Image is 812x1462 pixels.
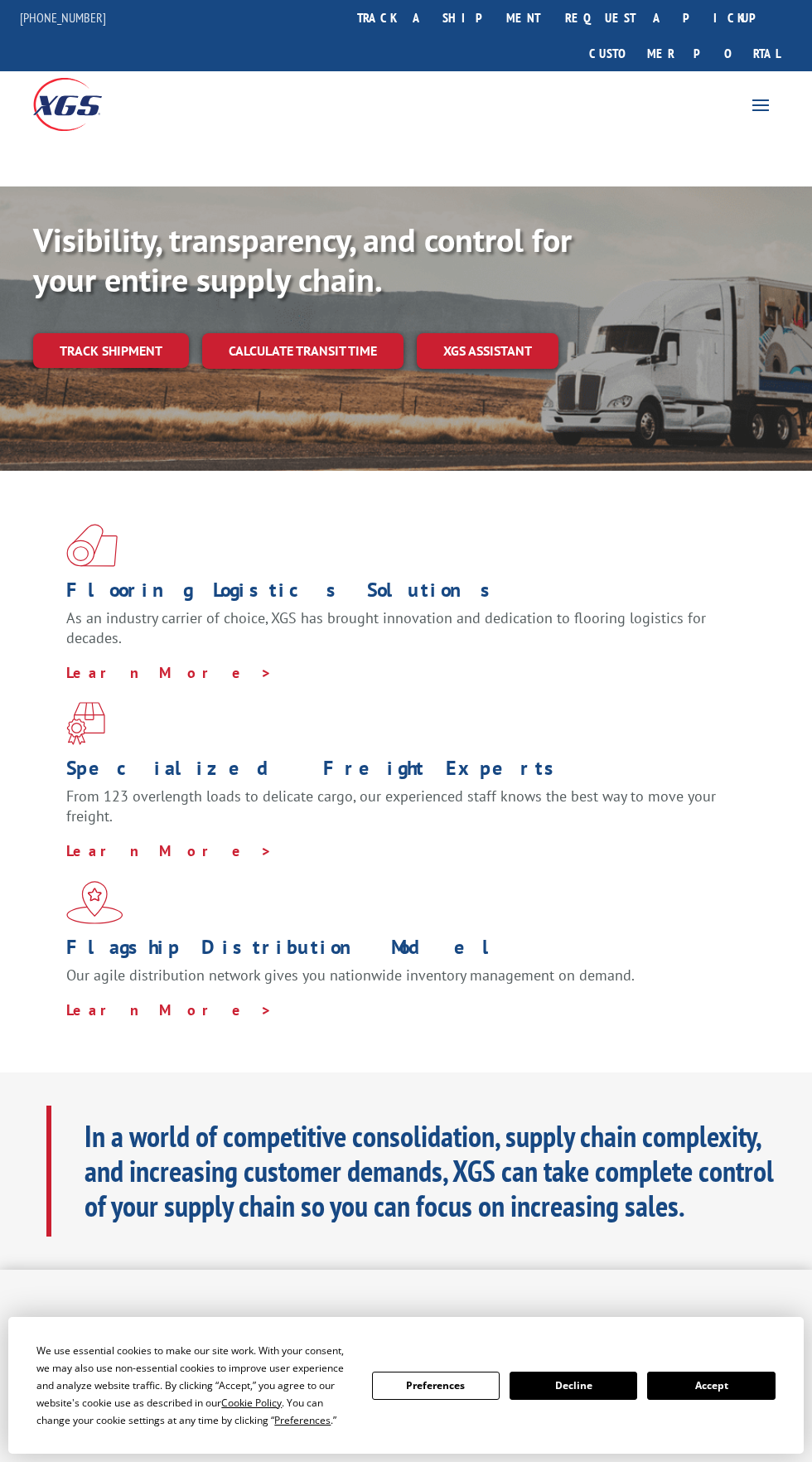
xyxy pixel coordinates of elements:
a: Track shipment [33,333,189,368]
a: XGS ASSISTANT [417,333,558,369]
a: Learn More > [66,1000,273,1019]
h1: Flagship Distribution Model [66,937,733,966]
button: Accept [647,1372,775,1400]
button: Preferences [372,1372,500,1400]
a: Customer Portal [577,36,792,71]
span: Cookie Policy [221,1396,282,1410]
img: xgs-icon-flagship-distribution-model-red [66,881,123,924]
h1: Specialized Freight Experts [66,758,733,787]
div: Cookie Consent Prompt [8,1317,804,1454]
b: Visibility, transparency, and control for your entire supply chain. [33,218,572,301]
a: Learn More > [66,841,273,860]
button: Decline [510,1372,637,1400]
img: xgs-icon-total-supply-chain-intelligence-red [66,524,118,567]
h1: Flooring Logistics Solutions [66,580,733,608]
a: Calculate transit time [202,333,404,369]
span: Our agile distribution network gives you nationwide inventory management on demand. [66,966,635,985]
a: [PHONE_NUMBER] [20,9,106,26]
span: Preferences [274,1413,331,1427]
a: Learn More > [66,663,273,682]
p: From 123 overlength loads to delicate cargo, our experienced staff knows the best way to move you... [66,787,733,841]
b: In a world of competitive consolidation, supply chain complexity, and increasing customer demands... [85,1116,774,1225]
img: xgs-icon-focused-on-flooring-red [66,702,105,745]
div: We use essential cookies to make our site work. With your consent, we may also use non-essential ... [36,1342,351,1429]
span: As an industry carrier of choice, XGS has brought innovation and dedication to flooring logistics... [66,608,706,647]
